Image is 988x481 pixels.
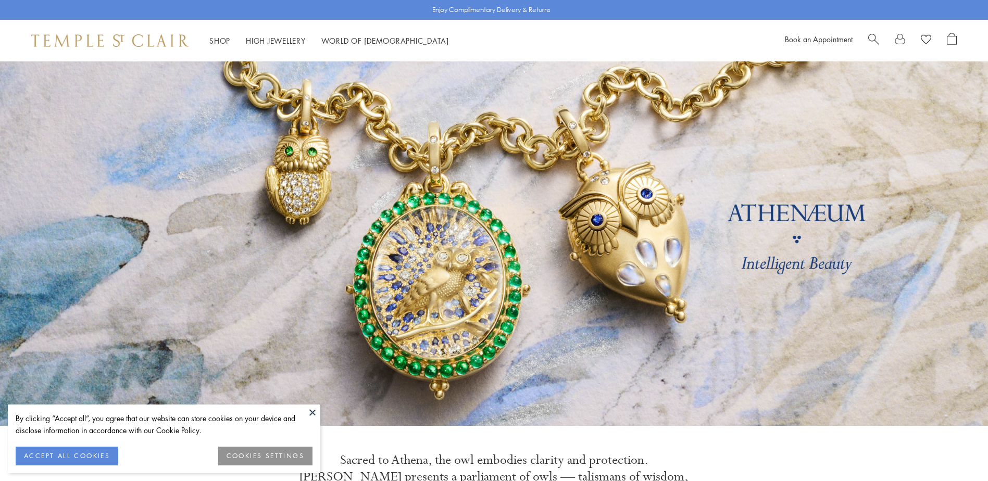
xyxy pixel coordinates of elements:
p: Enjoy Complimentary Delivery & Returns [432,5,551,15]
a: Book an Appointment [785,34,853,44]
a: Search [868,33,879,48]
button: COOKIES SETTINGS [218,447,312,465]
button: ACCEPT ALL COOKIES [16,447,118,465]
a: High JewelleryHigh Jewellery [246,35,306,46]
div: By clicking “Accept all”, you agree that our website can store cookies on your device and disclos... [16,412,312,436]
iframe: Gorgias live chat messenger [936,432,978,471]
a: World of [DEMOGRAPHIC_DATA]World of [DEMOGRAPHIC_DATA] [321,35,449,46]
img: Temple St. Clair [31,34,189,47]
a: Open Shopping Bag [947,33,957,48]
nav: Main navigation [209,34,449,47]
a: ShopShop [209,35,230,46]
a: View Wishlist [921,33,931,48]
